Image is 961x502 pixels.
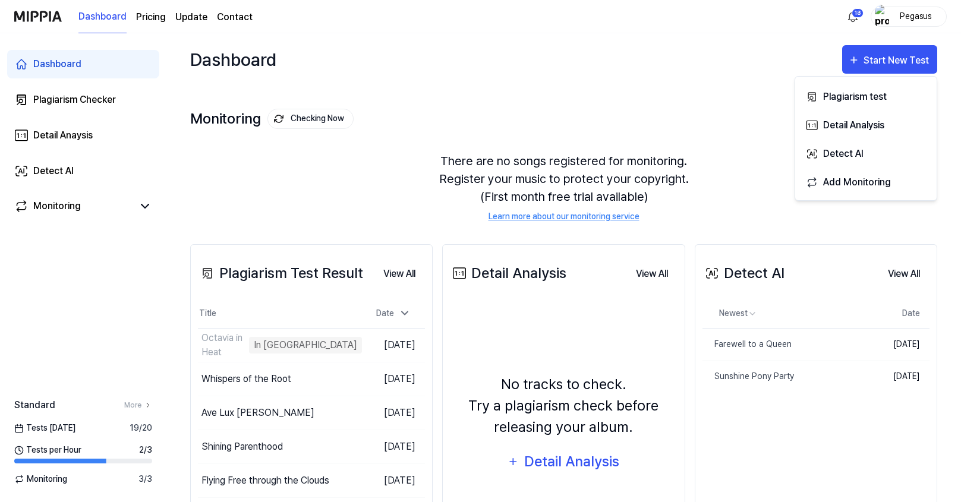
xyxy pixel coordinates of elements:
div: Shining Parenthood [201,440,283,454]
th: Title [198,299,362,328]
td: [DATE] [362,328,425,362]
span: 19 / 20 [130,422,152,434]
button: Add Monitoring [800,167,932,195]
div: Plagiarism Checker [33,93,116,107]
button: Detect AI [800,138,932,167]
div: Whispers of the Root [201,372,291,386]
div: No tracks to check. Try a plagiarism check before releasing your album. [450,374,677,438]
button: View All [878,262,930,286]
div: In [GEOGRAPHIC_DATA] [249,337,362,353]
a: Contact [217,10,253,24]
a: Learn more about our monitoring service [489,210,639,223]
td: [DATE] [861,360,930,392]
div: Monitoring [33,199,81,213]
button: View All [626,262,678,286]
div: Date [371,304,415,323]
div: Sunshine Pony Party [702,370,794,383]
img: monitoring Icon [274,114,283,124]
td: [DATE] [362,396,425,430]
a: Detail Anaysis [7,121,159,150]
a: Plagiarism Checker [7,86,159,114]
div: Plagiarism test [823,89,927,105]
div: Detail Analysis [450,263,566,284]
th: Date [861,299,930,328]
a: Monitoring [14,199,133,213]
div: Detail Analysis [823,118,927,133]
div: Pegasus [893,10,939,23]
div: Farewell to a Queen [702,338,792,351]
span: 3 / 3 [138,473,152,485]
button: 알림18 [843,7,862,26]
div: Monitoring [190,109,354,129]
td: [DATE] [362,463,425,497]
button: View All [374,262,425,286]
div: Plagiarism Test Result [198,263,363,284]
div: Detect AI [823,146,927,162]
div: Detail Analysis [523,450,620,473]
img: 알림 [846,10,860,24]
span: Standard [14,398,55,412]
span: Monitoring [14,473,67,485]
div: Detect AI [702,263,784,284]
div: Detect AI [33,164,74,178]
button: Pricing [136,10,166,24]
button: Detail Analysis [800,110,932,138]
a: Detect AI [7,157,159,185]
a: Update [175,10,207,24]
div: There are no songs registered for monitoring. Register your music to protect your copyright. (Fir... [190,138,937,237]
div: Add Monitoring [823,175,927,190]
button: Detail Analysis [500,447,627,476]
div: Dashboard [190,45,276,74]
span: Tests [DATE] [14,422,75,434]
span: Tests per Hour [14,444,81,456]
div: Start New Test [864,53,931,68]
button: Checking Now [267,109,354,129]
div: Octavia in Heat [201,331,246,359]
img: profile [875,5,889,29]
a: Dashboard [7,50,159,78]
td: [DATE] [362,362,425,396]
div: Dashboard [33,57,81,71]
td: [DATE] [861,328,930,360]
div: 18 [852,8,864,18]
div: Ave Lux [PERSON_NAME] [201,406,314,420]
td: [DATE] [362,430,425,463]
button: Start New Test [842,45,937,74]
span: 2 / 3 [139,444,152,456]
button: Plagiarism test [800,81,932,110]
a: Sunshine Pony Party [702,361,861,392]
a: Dashboard [78,1,127,33]
button: profilePegasus [871,7,947,27]
div: Flying Free through the Clouds [201,473,329,488]
a: Farewell to a Queen [702,329,861,360]
a: More [124,400,152,411]
div: Detail Anaysis [33,128,93,143]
